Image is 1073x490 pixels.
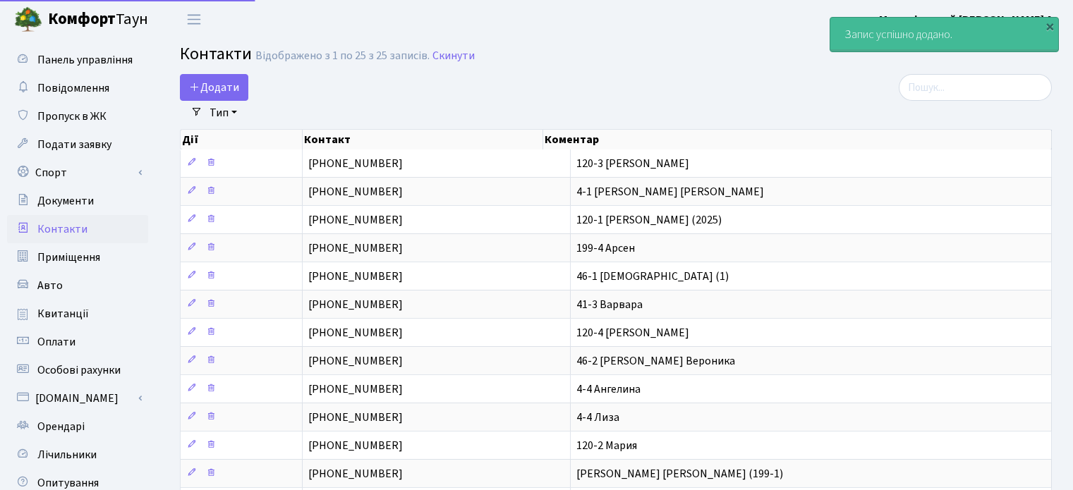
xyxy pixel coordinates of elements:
span: Особові рахунки [37,362,121,378]
span: Лічильники [37,447,97,463]
span: [PHONE_NUMBER] [308,325,403,341]
span: [PHONE_NUMBER] [308,184,403,200]
a: Контакти [7,215,148,243]
a: Спорт [7,159,148,187]
a: Повідомлення [7,74,148,102]
a: Додати [180,74,248,101]
a: Подати заявку [7,130,148,159]
span: Таун [48,8,148,32]
span: Подати заявку [37,137,111,152]
span: [PHONE_NUMBER] [308,297,403,312]
span: [PHONE_NUMBER] [308,410,403,425]
span: 120-1 [PERSON_NAME] (2025) [576,212,722,228]
button: Переключити навігацію [176,8,212,31]
th: Коментар [543,130,1052,149]
a: Особові рахунки [7,356,148,384]
span: 120-3 [PERSON_NAME] [576,156,689,171]
span: 4-4 Ангелина [576,381,641,397]
span: [PHONE_NUMBER] [308,381,403,397]
th: Дії [181,130,303,149]
span: [PERSON_NAME] [PERSON_NAME] (199-1) [576,466,783,482]
span: Авто [37,278,63,293]
span: 41-3 Варвара [576,297,643,312]
a: Тип [204,101,243,125]
span: Додати [189,80,239,95]
span: Орендарі [37,419,85,434]
a: Квитанції [7,300,148,328]
a: Лічильники [7,441,148,469]
a: Панель управління [7,46,148,74]
span: 4-1 [PERSON_NAME] [PERSON_NAME] [576,184,764,200]
span: [PHONE_NUMBER] [308,353,403,369]
th: Контакт [303,130,543,149]
div: Відображено з 1 по 25 з 25 записів. [255,49,430,63]
input: Пошук... [899,74,1052,101]
b: Комфорт [48,8,116,30]
a: Оплати [7,328,148,356]
span: 120-2 Мария [576,438,637,453]
a: Скинути [432,49,475,63]
a: Меленівський [PERSON_NAME] А. [879,11,1056,28]
span: Квитанції [37,306,89,321]
span: Оплати [37,334,75,350]
a: Приміщення [7,243,148,271]
span: 46-1 [DEMOGRAPHIC_DATA] (1) [576,269,729,284]
span: Контакти [37,221,87,237]
a: Авто [7,271,148,300]
span: 120-4 [PERSON_NAME] [576,325,689,341]
span: 46-2 [PERSON_NAME] Вероника [576,353,735,369]
span: Контакти [180,42,252,66]
span: [PHONE_NUMBER] [308,212,403,228]
a: Документи [7,187,148,215]
span: [PHONE_NUMBER] [308,156,403,171]
span: Панель управління [37,52,133,68]
b: Меленівський [PERSON_NAME] А. [879,12,1056,27]
span: Документи [37,193,94,209]
span: [PHONE_NUMBER] [308,438,403,453]
span: Повідомлення [37,80,109,96]
div: × [1043,19,1057,33]
span: [PHONE_NUMBER] [308,466,403,482]
span: Пропуск в ЖК [37,109,107,124]
a: Пропуск в ЖК [7,102,148,130]
span: 4-4 Лиза [576,410,619,425]
a: [DOMAIN_NAME] [7,384,148,412]
a: Орендарі [7,412,148,441]
span: 199-4 Арсен [576,240,635,256]
span: [PHONE_NUMBER] [308,269,403,284]
span: Приміщення [37,250,100,265]
img: logo.png [14,6,42,34]
span: [PHONE_NUMBER] [308,240,403,256]
div: Запис успішно додано. [830,18,1058,51]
